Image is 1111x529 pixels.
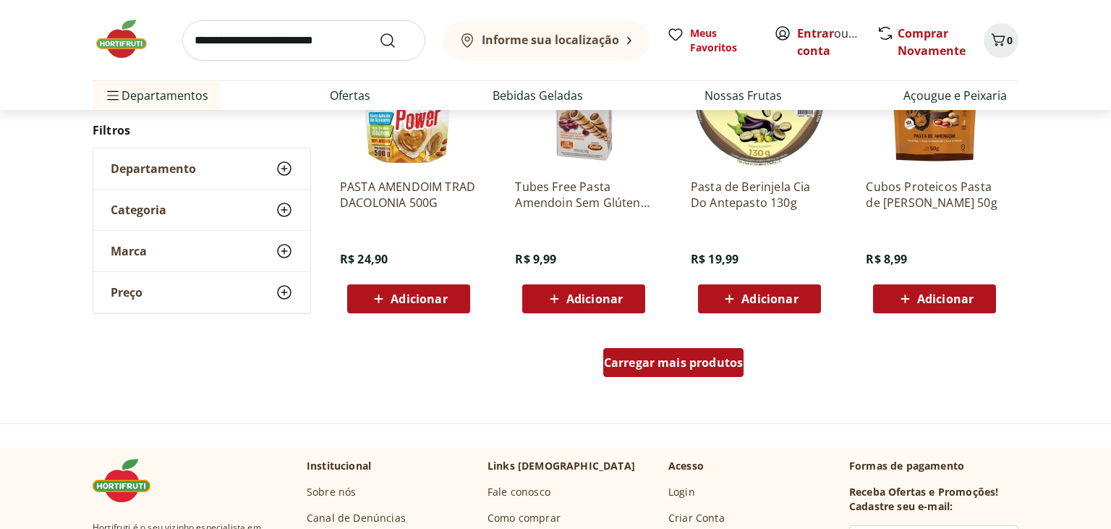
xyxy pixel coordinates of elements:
a: Criar conta [797,25,877,59]
span: Marca [111,244,147,258]
p: Institucional [307,459,371,473]
button: Adicionar [873,284,996,313]
h2: Filtros [93,116,311,145]
a: Ofertas [330,87,370,104]
button: Marca [93,231,310,271]
span: R$ 19,99 [691,251,738,267]
span: Categoria [111,203,166,217]
button: Departamento [93,148,310,189]
a: Como comprar [488,511,561,525]
a: Fale conosco [488,485,550,499]
a: Criar Conta [668,511,725,525]
span: Departamento [111,161,196,176]
a: Pasta de Berinjela Cia Do Antepasto 130g [691,179,828,211]
b: Informe sua localização [482,32,619,48]
span: Adicionar [391,293,447,305]
button: Adicionar [522,284,645,313]
a: Entrar [797,25,834,41]
a: PASTA AMENDOIM TRAD DACOLONIA 500G [340,179,477,211]
a: Canal de Denúncias [307,511,406,525]
span: Preço [111,285,142,300]
button: Carrinho [984,23,1018,58]
span: Departamentos [104,78,208,113]
button: Preço [93,272,310,313]
button: Informe sua localização [443,20,650,61]
span: ou [797,25,861,59]
span: Adicionar [566,293,623,305]
h3: Receba Ofertas e Promoções! [849,485,998,499]
input: search [182,20,425,61]
span: 0 [1007,33,1013,47]
img: Hortifruti [93,459,165,502]
a: Comprar Novamente [898,25,966,59]
h3: Cadastre seu e-mail: [849,499,953,514]
p: Formas de pagamento [849,459,1018,473]
span: R$ 8,99 [866,251,907,267]
p: Links [DEMOGRAPHIC_DATA] [488,459,635,473]
p: Acesso [668,459,704,473]
button: Submit Search [379,32,414,49]
button: Categoria [93,190,310,230]
img: Hortifruti [93,17,165,61]
a: Tubes Free Pasta Amendoin Sem Glúten Kodilar 50G [515,179,652,211]
a: Bebidas Geladas [493,87,583,104]
a: Cubos Proteicos Pasta de [PERSON_NAME] 50g [866,179,1003,211]
button: Menu [104,78,122,113]
a: Açougue e Peixaria [903,87,1007,104]
span: Adicionar [741,293,798,305]
span: Adicionar [917,293,974,305]
span: Carregar mais produtos [604,357,744,368]
button: Adicionar [347,284,470,313]
span: R$ 24,90 [340,251,388,267]
a: Login [668,485,695,499]
span: Meus Favoritos [690,26,757,55]
a: Sobre nós [307,485,356,499]
a: Nossas Frutas [705,87,782,104]
a: Meus Favoritos [667,26,757,55]
button: Adicionar [698,284,821,313]
span: R$ 9,99 [515,251,556,267]
a: Carregar mais produtos [603,348,744,383]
